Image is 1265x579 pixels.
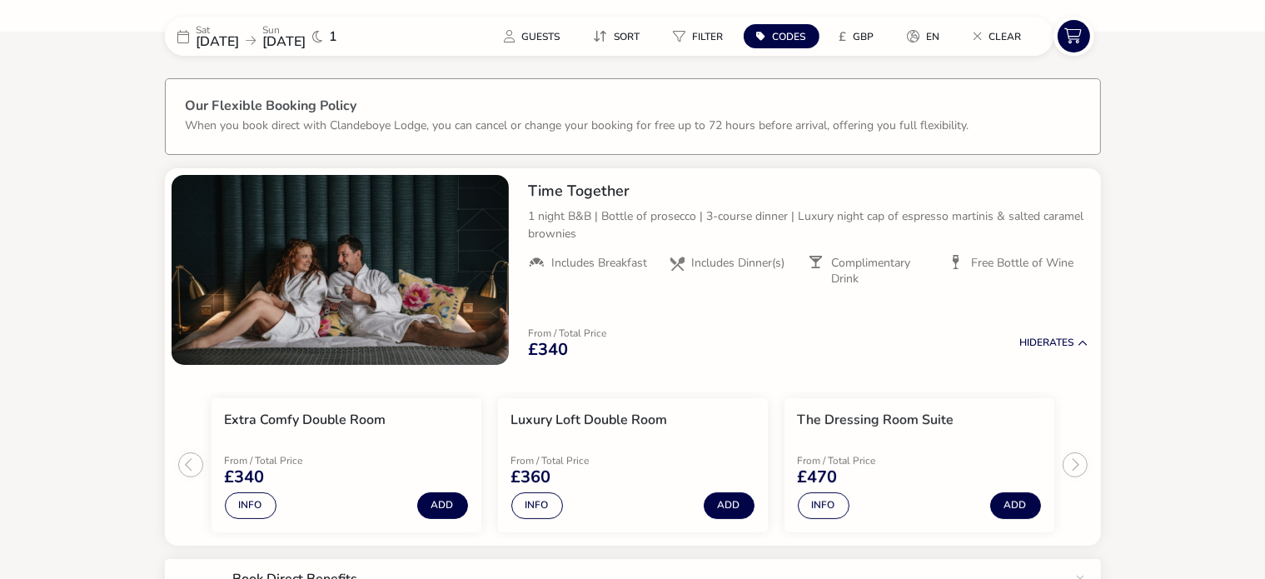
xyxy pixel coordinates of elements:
button: Sort [580,24,654,48]
span: £340 [225,469,265,486]
span: Complimentary Drink [831,256,934,286]
h3: Our Flexible Booking Policy [186,99,1080,117]
button: Guests [491,24,574,48]
naf-pibe-menu-bar-item: Codes [744,24,826,48]
span: Hide [1020,336,1043,349]
span: £360 [511,469,551,486]
naf-pibe-menu-bar-item: Sort [580,24,660,48]
span: 1 [330,30,338,43]
naf-pibe-menu-bar-item: Filter [660,24,744,48]
h3: The Dressing Room Suite [798,412,954,429]
span: [DATE] [263,32,306,51]
naf-pibe-menu-bar-item: £GBP [826,24,894,48]
p: From / Total Price [511,456,630,466]
div: Sat[DATE]Sun[DATE]1 [165,17,415,56]
div: Time Together1 night B&B | Bottle of prosecco | 3-course dinner | Luxury night cap of espresso ma... [515,168,1101,300]
span: Includes Breakfast [552,256,648,271]
p: Sat [197,25,240,35]
h3: Extra Comfy Double Room [225,412,386,429]
swiper-slide: 3 / 3 [776,392,1063,539]
span: Free Bottle of Wine [971,256,1073,271]
span: Codes [773,30,806,43]
h3: Luxury Loft Double Room [511,412,668,429]
p: From / Total Price [798,456,916,466]
i: £ [839,28,847,45]
button: en [894,24,954,48]
button: £GBP [826,24,888,48]
button: Filter [660,24,737,48]
p: From / Total Price [529,328,607,338]
naf-pibe-menu-bar-item: Clear [960,24,1042,48]
span: Includes Dinner(s) [691,256,784,271]
button: Add [990,492,1041,519]
naf-pibe-menu-bar-item: en [894,24,960,48]
span: Filter [693,30,724,43]
button: HideRates [1020,337,1088,348]
p: Sun [263,25,306,35]
span: Guests [522,30,560,43]
button: Codes [744,24,819,48]
button: Info [225,492,276,519]
span: GBP [854,30,874,43]
span: £470 [798,469,838,486]
span: Clear [989,30,1022,43]
button: Add [417,492,468,519]
swiper-slide: 1 / 1 [172,175,509,365]
button: Add [704,492,755,519]
p: 1 night B&B | Bottle of prosecco | 3-course dinner | Luxury night cap of espresso martinis & salt... [529,207,1088,242]
p: When you book direct with Clandeboye Lodge, you can cancel or change your booking for free up to ... [186,117,969,133]
naf-pibe-menu-bar-item: Guests [491,24,580,48]
button: Clear [960,24,1035,48]
span: Sort [615,30,640,43]
button: Info [511,492,563,519]
span: en [927,30,940,43]
button: Info [798,492,849,519]
swiper-slide: 2 / 3 [490,392,776,539]
h2: Time Together [529,182,1088,201]
span: £340 [529,342,569,358]
span: [DATE] [197,32,240,51]
p: From / Total Price [225,456,343,466]
swiper-slide: 1 / 3 [203,392,490,539]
